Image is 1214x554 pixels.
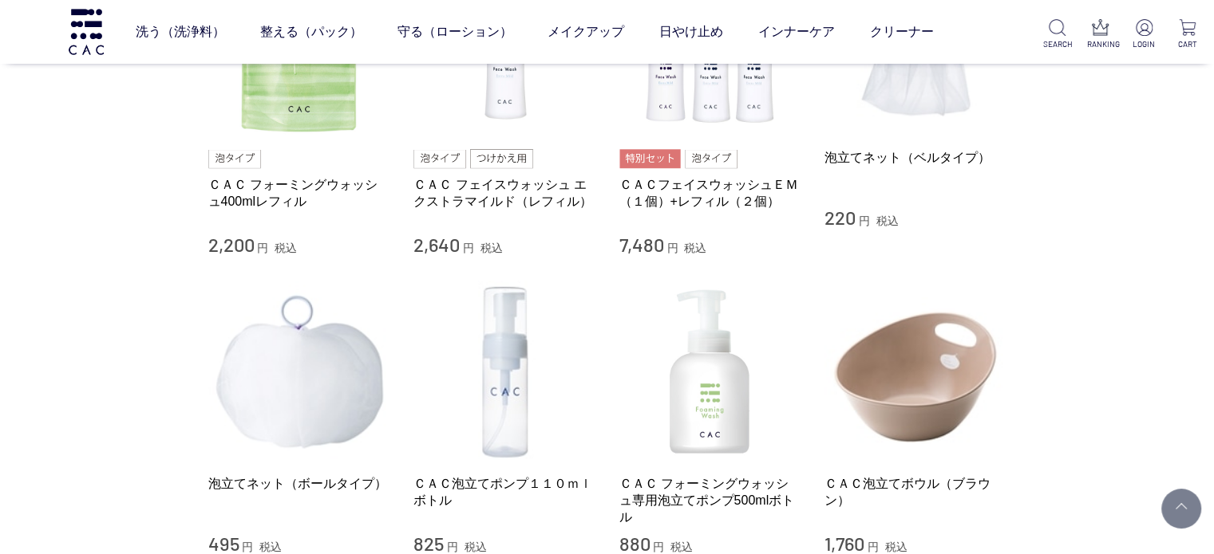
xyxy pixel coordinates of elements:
a: ＣＡＣフェイスウォッシュＥＭ（１個）+レフィル（２個） [619,176,801,210]
span: 円 [666,242,678,254]
span: 220 [824,206,856,229]
span: 2,640 [413,233,460,256]
a: 日やけ止め [659,10,723,54]
a: 守る（ローション） [397,10,512,54]
span: 円 [653,540,664,553]
a: ＣＡＣ フェイスウォッシュ エクストラマイルド（レフィル） [413,176,595,210]
img: logo [66,9,106,54]
img: つけかえ用 [470,149,532,168]
p: RANKING [1087,38,1115,50]
span: 円 [242,540,253,553]
a: CART [1173,19,1201,50]
span: 2,200 [208,233,255,256]
a: 整える（パック） [260,10,362,54]
span: 税込 [876,214,899,227]
img: ＣＡＣ泡立てボウル（ブラウン） [824,281,1006,462]
img: 泡タイプ [685,149,737,168]
span: 円 [447,540,458,553]
span: 円 [463,242,474,254]
p: CART [1173,38,1201,50]
p: SEARCH [1043,38,1071,50]
a: ＣＡＣ フォーミングウォッシュ400mlレフィル [208,176,390,210]
span: 税込 [259,540,282,553]
span: 税込 [480,242,503,254]
img: ＣＡＣ泡立てポンプ１１０ｍｌボトル [413,281,595,462]
a: SEARCH [1043,19,1071,50]
span: 税込 [885,540,908,553]
span: 税込 [670,540,693,553]
a: RANKING [1087,19,1115,50]
a: 泡立てネット（ボールタイプ） [208,475,390,492]
a: メイクアップ [548,10,624,54]
a: クリーナー [870,10,934,54]
a: ＣＡＣ泡立てポンプ１１０ｍｌボトル [413,475,595,509]
span: 税込 [275,242,297,254]
img: ＣＡＣ フォーミングウォッシュ専用泡立てポンプ500mlボトル [619,281,801,462]
a: LOGIN [1130,19,1158,50]
img: 泡タイプ [413,149,466,168]
img: 泡立てネット（ボールタイプ） [208,281,390,462]
span: 円 [868,540,879,553]
img: 泡タイプ [208,149,261,168]
a: 泡立てネット（ベルタイプ） [824,149,1006,166]
img: 特別セット [619,149,681,168]
p: LOGIN [1130,38,1158,50]
span: 7,480 [619,233,664,256]
span: 税込 [465,540,487,553]
a: 洗う（洗浄料） [136,10,225,54]
a: インナーケア [758,10,835,54]
span: 税込 [684,242,706,254]
a: ＣＡＣ フォーミングウォッシュ専用泡立てポンプ500mlボトル [619,475,801,526]
span: 円 [859,214,870,227]
a: ＣＡＣ泡立てボウル（ブラウン） [824,475,1006,509]
span: 円 [257,242,268,254]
